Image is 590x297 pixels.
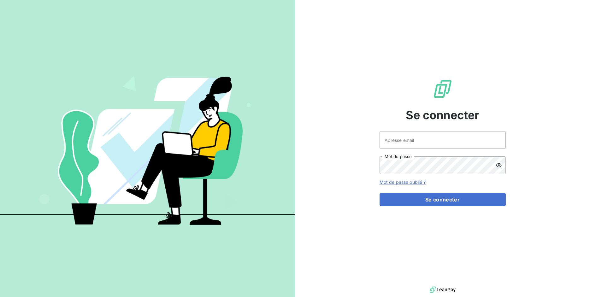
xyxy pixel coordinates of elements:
[380,193,506,206] button: Se connecter
[406,107,480,124] span: Se connecter
[433,79,453,99] img: Logo LeanPay
[380,131,506,149] input: placeholder
[430,285,456,294] img: logo
[380,179,426,185] a: Mot de passe oublié ?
